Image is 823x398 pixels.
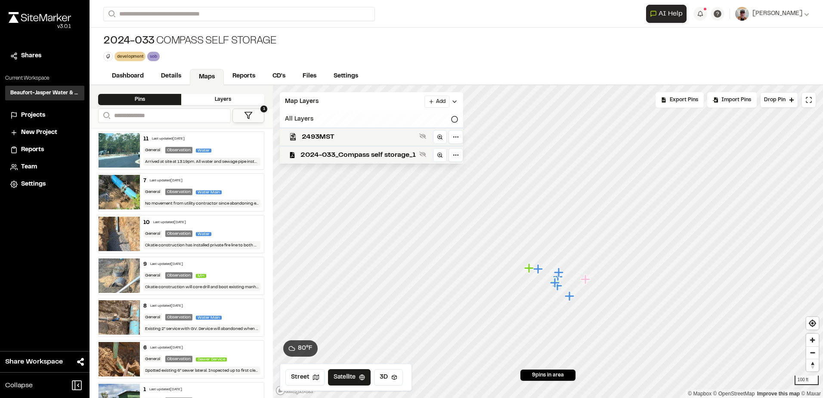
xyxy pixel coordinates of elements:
span: Zoom out [806,347,819,359]
a: Maxar [801,391,821,397]
div: Spotted existing 6” sewer lateral. Inspected up to first clean out. The remaining lateral will ne... [143,367,260,375]
div: development [114,52,145,61]
span: Reports [21,145,44,155]
div: Pins [98,94,181,105]
img: file [99,300,140,335]
button: Search [103,7,119,21]
div: 7 [143,177,146,185]
span: Water Main [196,190,222,194]
div: Observation [165,230,192,237]
span: Drop Pin [764,96,786,104]
a: Dashboard [103,68,152,84]
img: file [99,175,140,209]
a: Reports [224,68,264,84]
div: Layers [181,94,264,105]
div: Arrived at site at 13:19pm. All water and sewage pipe installed. [PERSON_NAME] has tested his por... [143,158,260,166]
span: Add [436,98,446,106]
a: Maps [190,69,224,85]
span: Projects [21,111,45,120]
div: 8 [143,302,147,310]
div: Oh geez...please don't... [9,23,71,31]
a: Map feedback [757,391,800,397]
div: Observation [165,356,192,362]
div: Last updated [DATE] [150,345,183,351]
span: Water [196,232,211,236]
div: General [143,356,162,362]
div: General [143,314,162,320]
span: Map Layers [285,97,319,106]
a: Files [294,68,325,84]
span: 9 pins in area [532,371,564,379]
div: Observation [165,147,192,153]
div: 9 [143,261,147,268]
a: Projects [10,111,79,120]
button: Reset bearing to north [806,359,819,371]
img: file [99,217,140,251]
div: 11 [143,135,149,143]
button: Edit Tags [103,52,113,61]
a: Mapbox [688,391,712,397]
span: Water [196,149,211,152]
div: Last updated [DATE] [152,137,185,142]
div: Last updated [DATE] [150,304,183,309]
canvas: Map [273,85,823,398]
span: Reset bearing to north [806,359,819,371]
span: AI Help [659,9,683,19]
div: No pins available to export [656,92,704,108]
span: 2024-033_Compass self storage_1 [300,150,416,160]
div: Last updated [DATE] [149,387,182,392]
div: No movement from utility contractor since abandoning existing water service and cutting in tee to... [143,199,260,208]
div: Map marker [524,263,535,274]
a: Zoom to layer [433,148,447,162]
div: Last updated [DATE] [150,178,183,183]
div: Okatie construction has installed private fire line to both buildings. All fittings were rocked a... [143,241,260,249]
div: Existing 2” service with GV. Service will abandoned when the water shutdown is happening [143,325,260,333]
button: Search [98,109,114,123]
button: Find my location [806,317,819,330]
button: 1 [232,109,264,123]
button: 80°F [283,340,318,357]
button: 3D [374,369,403,386]
img: file [99,133,140,168]
button: Add [424,96,449,108]
a: Team [10,162,79,172]
div: All Layers [280,111,463,127]
div: Last updated [DATE] [153,220,186,225]
div: Map marker [565,291,576,302]
img: rebrand.png [9,12,71,23]
div: General [143,189,162,195]
div: Map marker [550,277,561,289]
span: MH [196,274,206,278]
div: 10 [143,219,150,227]
div: Map marker [551,277,562,288]
a: New Project [10,128,79,137]
div: 100 ft [795,376,819,385]
div: 6 [143,344,147,352]
div: Open AI Assistant [646,5,690,23]
div: Map marker [581,274,592,285]
a: Zoom to layer [433,130,447,144]
a: Details [152,68,190,84]
a: Settings [325,68,367,84]
div: Map marker [553,271,564,283]
span: Export Pins [670,96,698,104]
span: 1 [260,106,267,112]
div: Map marker [533,264,545,275]
div: General [143,272,162,279]
a: CD's [264,68,294,84]
img: file [99,342,140,376]
img: User [735,7,749,21]
span: Shares [21,51,41,61]
button: Drop Pin [760,92,798,108]
span: Collapse [5,380,33,391]
button: Show layer [418,149,428,159]
a: Settings [10,180,79,189]
a: Mapbox logo [275,386,313,395]
span: New Project [21,128,57,137]
img: file [99,258,140,293]
span: 80 ° F [298,344,312,353]
button: Zoom in [806,334,819,346]
div: 1 [143,386,146,394]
